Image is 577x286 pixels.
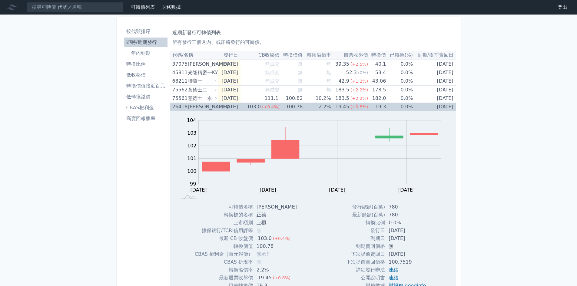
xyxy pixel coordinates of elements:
g: Chart [184,117,450,193]
span: (+0.4%) [262,104,280,109]
td: 2.2% [303,103,331,111]
td: 19.3 [368,103,386,111]
span: (0%) [358,70,368,75]
td: [DATE] [413,94,456,103]
span: 無 [326,78,331,84]
span: 無 [298,87,303,93]
div: 聯寶一 [188,77,216,85]
td: CBAS 折現率 [195,258,253,266]
td: [DATE] [218,103,240,111]
li: 轉換比例 [124,61,167,68]
a: 轉換比例 [124,59,167,69]
td: [DATE] [413,77,456,86]
td: [DATE] [413,60,456,68]
span: 無 [326,61,331,67]
td: 轉換比例 [346,219,385,227]
td: 780 [385,203,431,211]
td: 轉換標的名稱 [195,211,253,219]
li: 按代號排序 [124,28,167,35]
td: [DATE] [218,86,240,94]
td: [DATE] [413,68,456,77]
div: 42.9 [337,77,350,85]
td: 到期賣回價格 [346,242,385,250]
td: [DATE] [218,77,240,86]
div: 26418 [172,103,186,111]
td: 最新股票收盤價 [195,274,253,282]
li: 轉換價值接近百元 [124,82,167,90]
td: 43.06 [368,77,386,86]
div: 39.35 [334,60,350,68]
span: (+2.5%) [350,62,368,67]
span: (+0.8%) [350,104,368,109]
td: 40.1 [368,60,386,68]
a: 低收盤價 [124,70,167,80]
span: 無 [257,259,261,265]
td: 2.2% [253,266,302,274]
div: 75562 [172,86,186,94]
span: 無成交 [265,87,280,93]
tspan: 102 [187,143,197,149]
td: 公開說明書 [346,274,385,282]
tspan: [DATE] [191,187,207,193]
tspan: 100 [187,168,197,174]
a: 連結 [389,267,398,273]
td: [PERSON_NAME] [253,203,302,211]
p: 所有發行三個月內、或即將發行的可轉債。 [172,39,453,46]
span: 無 [326,87,331,93]
div: 意德士二 [188,86,216,94]
tspan: 101 [187,156,197,161]
a: 財務數據 [161,4,181,10]
tspan: 104 [187,117,196,123]
span: (+1.2%) [350,79,368,84]
td: 下次提前賣回日 [346,250,385,258]
td: [DATE] [385,235,431,242]
td: 發行總額(百萬) [346,203,385,211]
td: 到期日 [346,235,385,242]
li: CBAS權利金 [124,104,167,111]
span: (+2.2%) [350,87,368,92]
tspan: [DATE] [260,187,276,193]
li: 低轉換溢價 [124,93,167,100]
td: [DATE] [385,227,431,235]
div: 光隆精密一KY [188,68,216,77]
td: 下次提前賣回價格 [346,258,385,266]
input: 搜尋可轉債 代號／名稱 [27,2,124,12]
div: 75561 [172,94,186,103]
li: 低收盤價 [124,71,167,79]
a: 按代號排序 [124,27,167,36]
td: 100.78 [253,242,302,250]
span: 無 [257,228,261,233]
a: 一年內到期 [124,48,167,58]
div: 103.0 [257,235,273,242]
span: 無 [298,78,303,84]
td: 發行日 [346,227,385,235]
div: 19.45 [334,103,350,111]
td: 最新餘額(百萬) [346,211,385,219]
th: 已轉換(%) [386,51,413,60]
td: 轉換溢價率 [195,266,253,274]
a: 連結 [389,275,398,281]
g: Series [202,127,438,171]
span: 無 [298,70,303,75]
li: 高賣回報酬率 [124,115,167,122]
td: 上櫃 [253,219,302,227]
th: 發行日 [218,51,240,60]
td: 0.0% [386,103,413,111]
div: 103.0 [246,103,262,111]
th: 代碼/名稱 [170,51,218,60]
td: 0.0% [386,68,413,77]
td: [DATE] [413,86,456,94]
div: 19.45 [257,274,273,282]
span: 無 [326,70,331,75]
td: [DATE] [413,103,456,111]
a: 轉換價值接近百元 [124,81,167,91]
td: 100.78 [280,103,303,111]
li: 即將/近期發行 [124,39,167,46]
th: 到期/提前賣回日 [413,51,456,60]
td: 0.0% [386,94,413,103]
td: 正德 [253,211,302,219]
a: 即將/近期發行 [124,38,167,47]
div: 意德士一永 [188,94,216,103]
td: 780 [385,211,431,219]
td: [DATE] [218,94,240,103]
